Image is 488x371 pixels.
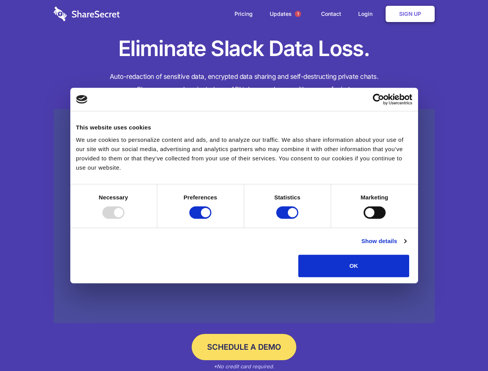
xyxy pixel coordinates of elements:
img: logo [76,95,88,104]
span: 1 [295,11,301,17]
div: We use cookies to personalize content and ads, and to analyze our traffic. We also share informat... [76,135,412,172]
div: This website uses cookies [76,123,412,132]
strong: Preferences [184,194,217,201]
a: Schedule a Demo [192,334,296,360]
strong: Necessary [99,194,128,201]
strong: Marketing [360,194,388,201]
strong: Statistics [274,194,301,201]
a: Show details [361,237,406,246]
button: OK [298,255,409,277]
a: Login [350,2,384,26]
h1: Eliminate Slack Data Loss. [54,35,435,63]
a: Usercentrics Cookiebot - opens in a new window [345,94,412,105]
a: Contact [313,2,349,26]
em: *No credit card required. [214,363,274,369]
a: Wistia video thumbnail [54,109,435,323]
a: Sign Up [386,6,435,22]
a: Pricing [227,2,260,26]
h4: Auto-redaction of sensitive data, encrypted data sharing and self-destructing private chats. Shar... [54,70,435,96]
img: logo-wordmark-white-trans-d4663122ce5f474addd5e946df7df03e33cb6a1c49d2221995e7729f52c070b2.svg [54,7,120,21]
